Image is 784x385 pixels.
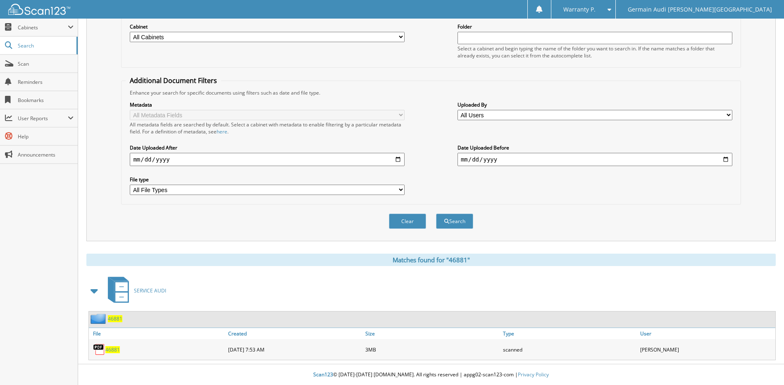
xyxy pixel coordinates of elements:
[18,60,74,67] span: Scan
[18,24,68,31] span: Cabinets
[130,153,405,166] input: start
[91,314,108,324] img: folder2.png
[93,343,105,356] img: PDF.png
[18,151,74,158] span: Announcements
[458,101,732,108] label: Uploaded By
[130,176,405,183] label: File type
[313,371,333,378] span: Scan123
[638,328,775,339] a: User
[226,328,363,339] a: Created
[86,254,776,266] div: Matches found for "46881"
[638,341,775,358] div: [PERSON_NAME]
[458,23,732,30] label: Folder
[130,23,405,30] label: Cabinet
[563,7,596,12] span: Warranty P.
[103,274,166,307] a: SERVICE AUDI
[518,371,549,378] a: Privacy Policy
[126,89,736,96] div: Enhance your search for specific documents using filters such as date and file type.
[458,153,732,166] input: end
[130,121,405,135] div: All metadata fields are searched by default. Select a cabinet with metadata to enable filtering b...
[18,78,74,86] span: Reminders
[363,328,500,339] a: Size
[130,101,405,108] label: Metadata
[130,144,405,151] label: Date Uploaded After
[458,45,732,59] div: Select a cabinet and begin typing the name of the folder you want to search in. If the name match...
[18,133,74,140] span: Help
[89,328,226,339] a: File
[436,214,473,229] button: Search
[458,144,732,151] label: Date Uploaded Before
[18,115,68,122] span: User Reports
[8,4,70,15] img: scan123-logo-white.svg
[18,97,74,104] span: Bookmarks
[18,42,72,49] span: Search
[105,346,120,353] a: 46881
[363,341,500,358] div: 3MB
[226,341,363,358] div: [DATE] 7:53 AM
[108,315,122,322] a: 46881
[134,287,166,294] span: SERVICE AUDI
[501,341,638,358] div: scanned
[389,214,426,229] button: Clear
[78,365,784,385] div: © [DATE]-[DATE] [DOMAIN_NAME]. All rights reserved | appg02-scan123-com |
[501,328,638,339] a: Type
[217,128,227,135] a: here
[628,7,772,12] span: Germain Audi [PERSON_NAME][GEOGRAPHIC_DATA]
[126,76,221,85] legend: Additional Document Filters
[743,345,784,385] iframe: Chat Widget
